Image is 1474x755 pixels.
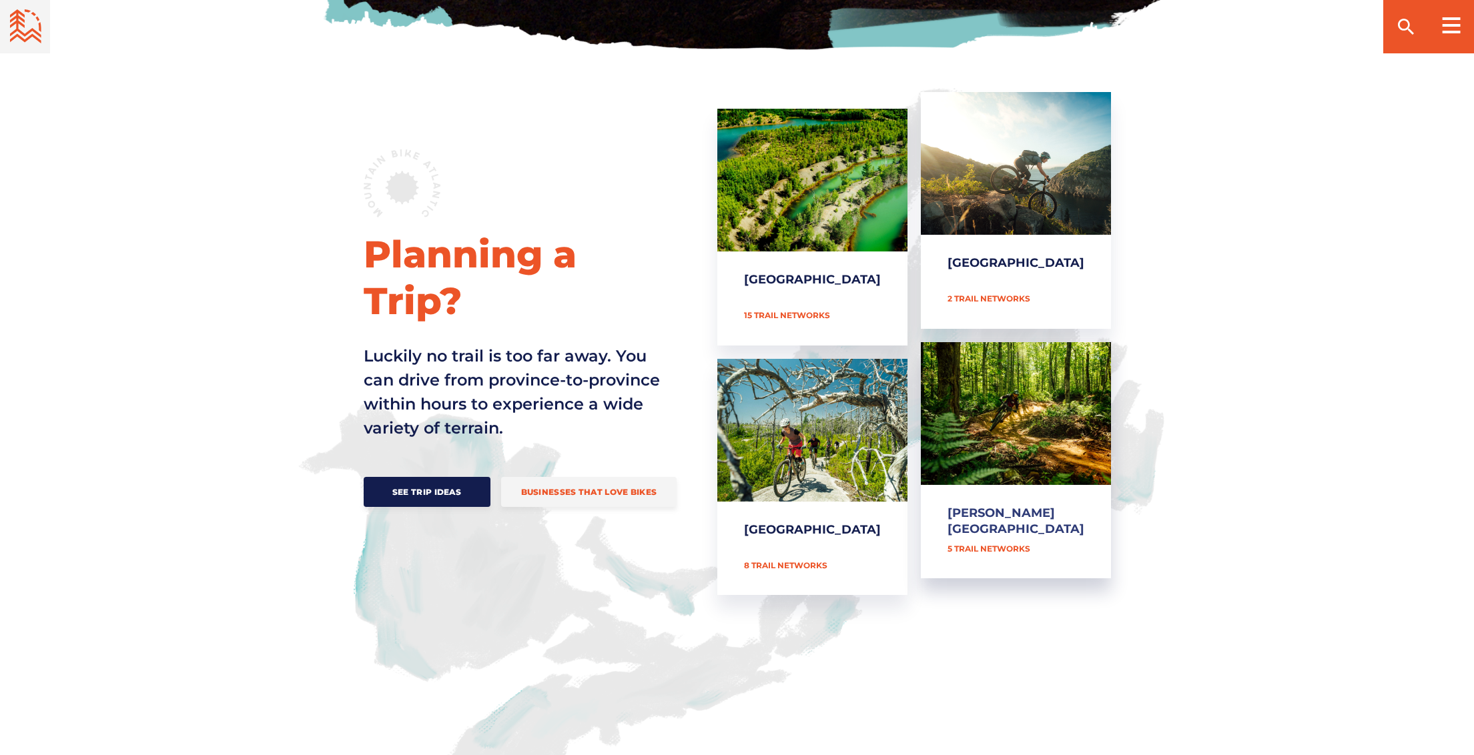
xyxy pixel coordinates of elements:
[1395,16,1417,37] ion-icon: search
[501,477,677,507] a: Businesses that love bikes
[364,231,677,324] h2: Planning a Trip?
[364,477,490,507] a: See Trip Ideas
[364,344,671,440] p: Luckily no trail is too far away. You can drive from province-to-province within hours to experie...
[364,149,440,217] img: MTB Atlantic badge
[521,487,657,497] span: Businesses that love bikes
[384,487,470,497] span: See Trip Ideas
